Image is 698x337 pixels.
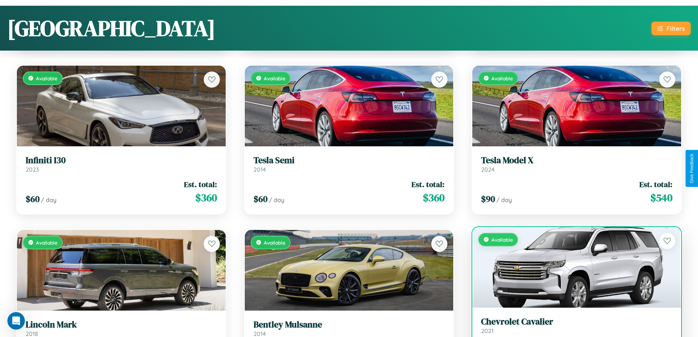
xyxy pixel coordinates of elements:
span: / day [496,196,512,204]
div: Filters [666,25,685,32]
span: $ 90 [481,193,495,205]
h3: Infiniti I30 [26,155,217,166]
button: Filters [651,22,691,35]
h3: Bentley Mulsanne [254,319,445,330]
span: Est. total: [639,179,672,190]
span: / day [41,196,56,204]
span: Available [491,237,513,243]
a: Tesla Semi2014 [254,155,445,173]
h3: Tesla Semi [254,155,445,166]
span: 2021 [481,327,494,334]
span: $ 360 [195,190,217,205]
span: / day [269,196,284,204]
h3: Lincoln Mark [26,319,217,330]
iframe: Intercom live chat [7,312,25,330]
span: Available [36,239,58,246]
h3: Chevrolet Cavalier [481,316,672,327]
h1: [GEOGRAPHIC_DATA] [7,13,215,43]
span: Available [264,75,285,81]
span: Available [264,239,285,246]
span: Available [491,75,513,81]
span: $ 540 [650,190,672,205]
span: $ 60 [254,193,267,205]
a: Tesla Model X2024 [481,155,672,173]
span: $ 360 [423,190,444,205]
span: 2014 [254,166,266,173]
span: Est. total: [184,179,217,190]
span: 2024 [481,166,495,173]
span: 2023 [26,166,39,173]
a: Infiniti I302023 [26,155,217,173]
span: $ 60 [26,193,40,205]
span: Available [36,75,58,81]
h3: Tesla Model X [481,155,672,166]
span: Est. total: [411,179,444,190]
div: Give Feedback [689,154,694,183]
a: Chevrolet Cavalier2021 [481,316,672,334]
